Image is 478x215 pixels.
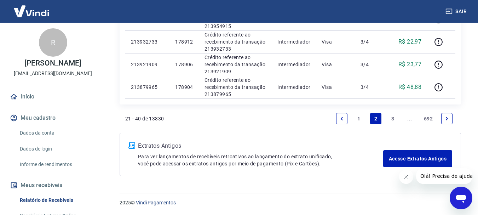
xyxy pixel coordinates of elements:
[128,142,135,149] img: ícone
[8,0,54,22] img: Vindi
[383,150,452,167] a: Acesse Extratos Antigos
[322,38,349,45] p: Visa
[444,5,470,18] button: Sair
[175,38,193,45] p: 178912
[404,113,415,124] a: Jump forward
[136,200,176,205] a: Vindi Pagamentos
[277,38,310,45] p: Intermediador
[205,77,266,98] p: Crédito referente ao recebimento da transação 213879965
[175,61,193,68] p: 178906
[361,84,381,91] p: 3/4
[205,54,266,75] p: Crédito referente ao recebimento da transação 213921909
[17,193,97,208] a: Relatório de Recebíveis
[8,89,97,104] a: Início
[450,187,472,209] iframe: Botão para abrir a janela de mensagens
[416,168,472,184] iframe: Mensagem da empresa
[277,84,310,91] p: Intermediador
[8,177,97,193] button: Meus recebíveis
[17,126,97,140] a: Dados da conta
[17,142,97,156] a: Dados de login
[4,5,59,11] span: Olá! Precisa de ajuda?
[322,84,349,91] p: Visa
[398,60,421,69] p: R$ 23,77
[131,84,164,91] p: 213879965
[175,84,193,91] p: 178904
[361,38,381,45] p: 3/4
[336,113,347,124] a: Previous page
[39,28,67,57] div: R
[277,61,310,68] p: Intermediador
[353,113,364,124] a: Page 1
[17,157,97,172] a: Informe de rendimentos
[398,38,421,46] p: R$ 22,97
[441,113,453,124] a: Next page
[125,115,164,122] p: 21 - 40 de 13830
[138,153,383,167] p: Para ver lançamentos de recebíveis retroativos ao lançamento do extrato unificado, você pode aces...
[421,113,436,124] a: Page 692
[131,61,164,68] p: 213921909
[138,142,383,150] p: Extratos Antigos
[205,31,266,52] p: Crédito referente ao recebimento da transação 213932733
[8,110,97,126] button: Meu cadastro
[398,83,421,91] p: R$ 48,88
[120,199,461,206] p: 2025 ©
[24,60,81,67] p: [PERSON_NAME]
[322,61,349,68] p: Visa
[14,70,92,77] p: [EMAIL_ADDRESS][DOMAIN_NAME]
[131,38,164,45] p: 213932733
[333,110,455,127] ul: Pagination
[361,61,381,68] p: 3/4
[387,113,398,124] a: Page 3
[399,170,413,184] iframe: Fechar mensagem
[370,113,381,124] a: Page 2 is your current page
